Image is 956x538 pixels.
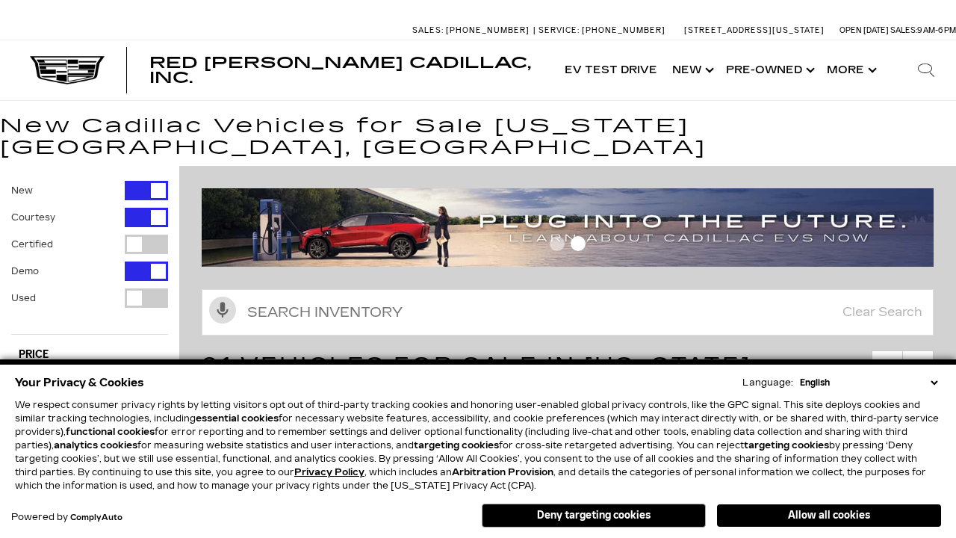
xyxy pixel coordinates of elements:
[538,25,580,35] span: Service:
[202,289,934,336] input: Search Inventory
[684,25,825,35] a: [STREET_ADDRESS][US_STATE]
[11,183,33,198] label: New
[414,440,499,451] strong: targeting cookies
[582,25,665,35] span: [PHONE_NUMBER]
[665,40,718,100] a: New
[452,467,553,477] strong: Arbitration Provision
[11,264,39,279] label: Demo
[819,40,881,100] button: More
[550,236,565,251] span: Go to slide 1
[11,210,55,225] label: Courtesy
[742,378,793,387] div: Language:
[412,26,533,34] a: Sales: [PHONE_NUMBER]
[202,352,823,409] span: 91 Vehicles for Sale in [US_STATE][GEOGRAPHIC_DATA], [GEOGRAPHIC_DATA]
[571,236,586,251] span: Go to slide 2
[917,25,956,35] span: 9 AM-6 PM
[744,440,829,451] strong: targeting cookies
[412,25,444,35] span: Sales:
[54,440,137,451] strong: analytics cookies
[15,372,144,393] span: Your Privacy & Cookies
[717,504,941,527] button: Allow all cookies
[66,427,155,437] strong: functional cookies
[446,25,530,35] span: [PHONE_NUMBER]
[718,40,819,100] a: Pre-Owned
[202,188,934,267] img: ev-blog-post-banners4
[149,54,531,87] span: Red [PERSON_NAME] Cadillac, Inc.
[533,26,669,34] a: Service: [PHONE_NUMBER]
[796,376,941,389] select: Language Select
[19,348,161,362] h5: Price
[839,25,889,35] span: Open [DATE]
[11,513,122,522] div: Powered by
[70,513,122,522] a: ComplyAuto
[557,40,665,100] a: EV Test Drive
[11,291,36,306] label: Used
[11,181,168,334] div: Filter by Vehicle Type
[294,467,364,477] a: Privacy Policy
[30,56,105,84] img: Cadillac Dark Logo with Cadillac White Text
[482,504,706,528] button: Deny targeting cookies
[209,297,236,324] svg: Click to toggle on voice search
[15,398,941,492] p: We respect consumer privacy rights by letting visitors opt out of third-party tracking cookies an...
[149,55,542,85] a: Red [PERSON_NAME] Cadillac, Inc.
[890,25,917,35] span: Sales:
[196,413,279,424] strong: essential cookies
[11,237,53,252] label: Certified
